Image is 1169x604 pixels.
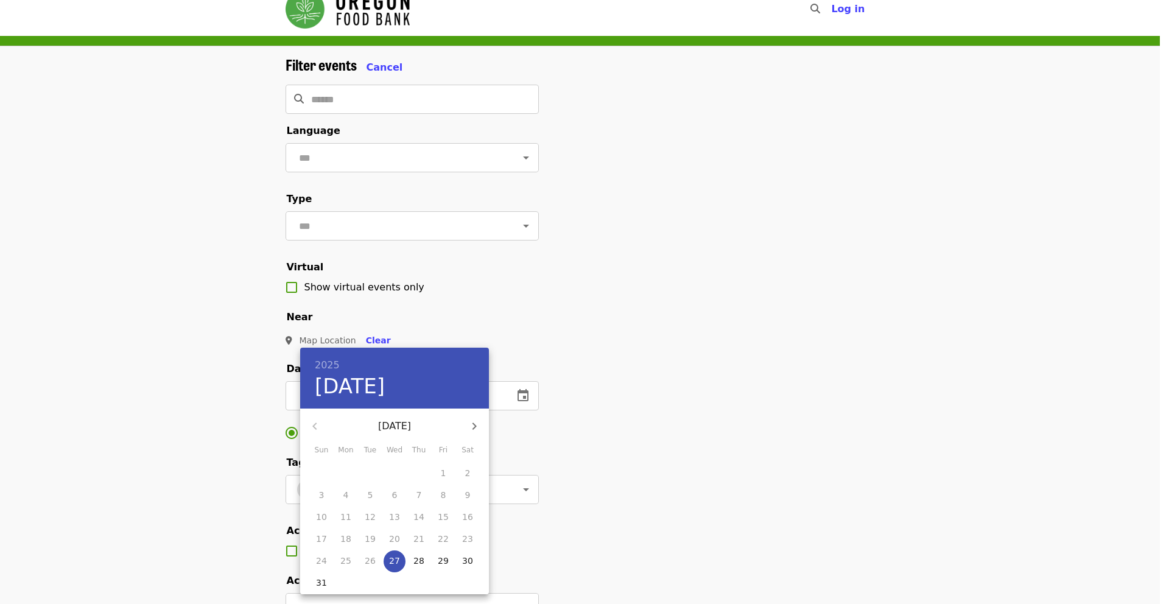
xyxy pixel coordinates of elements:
[384,550,405,572] button: 27
[413,555,424,567] p: 28
[335,444,357,457] span: Mon
[432,550,454,572] button: 29
[329,419,460,434] p: [DATE]
[408,550,430,572] button: 28
[311,572,332,594] button: 31
[438,555,449,567] p: 29
[462,555,473,567] p: 30
[315,357,340,374] button: 2025
[359,444,381,457] span: Tue
[384,444,405,457] span: Wed
[316,577,327,589] p: 31
[457,550,479,572] button: 30
[315,374,385,399] button: [DATE]
[408,444,430,457] span: Thu
[311,444,332,457] span: Sun
[432,444,454,457] span: Fri
[457,444,479,457] span: Sat
[389,555,400,567] p: 27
